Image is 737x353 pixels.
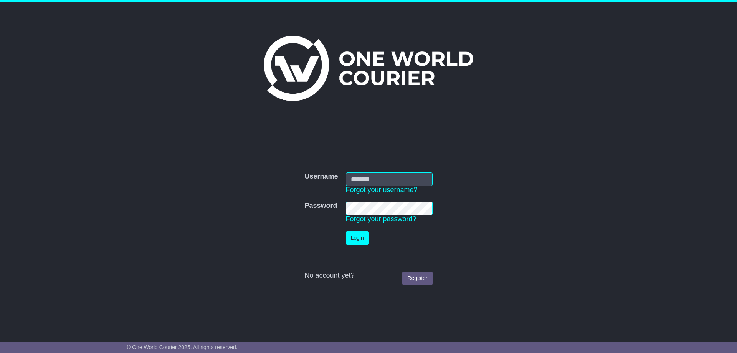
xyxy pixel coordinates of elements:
a: Forgot your password? [346,215,416,223]
a: Forgot your username? [346,186,418,194]
div: No account yet? [304,272,432,280]
label: Password [304,202,337,210]
label: Username [304,172,338,181]
a: Register [402,272,432,285]
button: Login [346,231,369,245]
img: One World [264,36,473,101]
span: © One World Courier 2025. All rights reserved. [127,344,238,350]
